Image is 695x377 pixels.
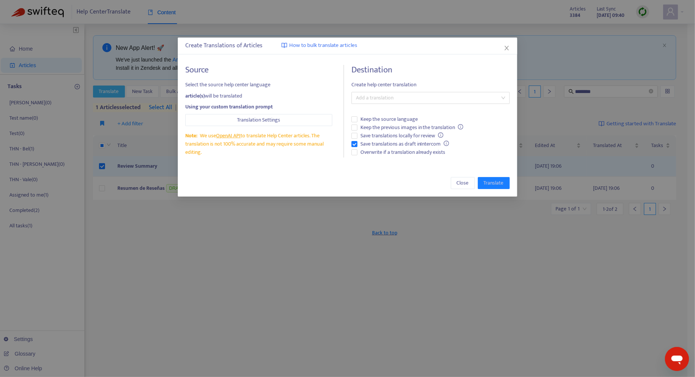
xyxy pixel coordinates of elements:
span: Close [457,179,469,187]
button: Translation Settings [185,114,332,126]
span: Save translations as draft in Intercom [357,140,452,148]
div: Using your custom translation prompt [185,103,332,111]
span: info-circle [444,141,449,146]
div: will be translated [185,92,332,100]
span: Create help center translation [351,81,510,89]
span: info-circle [458,124,463,129]
span: Keep the previous images in the translation [357,123,467,132]
button: Close [451,177,475,189]
span: Translation Settings [237,116,281,124]
img: image-link [281,42,287,48]
span: info-circle [438,132,443,138]
span: Keep the source language [357,115,421,123]
span: Select the source help center language [185,81,332,89]
h4: Destination [351,65,510,75]
a: How to bulk translate articles [281,41,357,50]
button: Translate [478,177,510,189]
a: OpenAI API [216,131,241,140]
strong: article(s) [185,92,205,100]
div: Create Translations of Articles [185,41,510,50]
span: Save translations locally for review [357,132,447,140]
iframe: Button to launch messaging window [665,347,689,371]
h4: Source [185,65,332,75]
span: close [504,45,510,51]
button: Close [503,44,511,52]
div: We use to translate Help Center articles. The translation is not 100% accurate and may require so... [185,132,332,156]
span: How to bulk translate articles [289,41,357,50]
span: Overwrite if a translation already exists [357,148,449,156]
span: Note: [185,131,197,140]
